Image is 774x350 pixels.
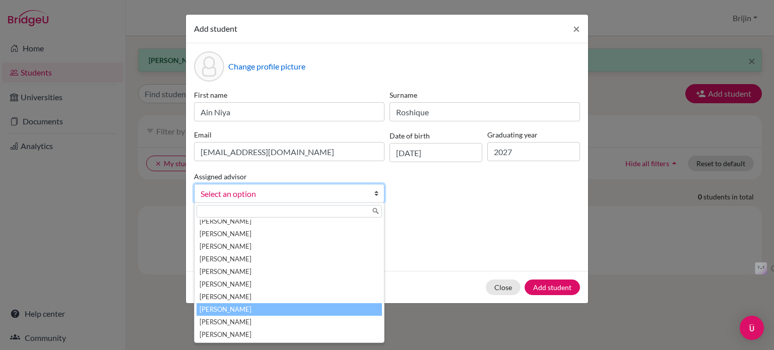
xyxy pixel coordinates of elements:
li: [PERSON_NAME] [197,253,382,265]
label: Email [194,129,384,140]
label: Surname [390,90,580,100]
button: Add student [525,279,580,295]
li: [PERSON_NAME] [197,215,382,228]
label: Graduating year [487,129,580,140]
li: [PERSON_NAME] [197,316,382,328]
span: Select an option [201,187,365,200]
button: Close [565,15,588,43]
li: [PERSON_NAME] [197,291,382,303]
label: First name [194,90,384,100]
li: [PERSON_NAME] [197,278,382,291]
li: [PERSON_NAME] [197,303,382,316]
button: Close [486,279,521,295]
span: × [573,21,580,36]
li: [PERSON_NAME] [197,265,382,278]
li: [PERSON_NAME] [197,328,382,341]
input: dd/mm/yyyy [390,143,482,162]
label: Assigned advisor [194,171,247,182]
li: [PERSON_NAME] [197,240,382,253]
div: Profile picture [194,51,224,82]
li: [PERSON_NAME] [197,228,382,240]
label: Date of birth [390,130,430,141]
span: Add student [194,24,237,33]
div: Open Intercom Messenger [740,316,764,340]
p: Parents [194,219,580,231]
